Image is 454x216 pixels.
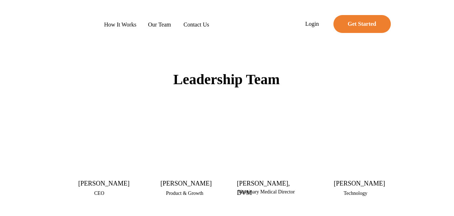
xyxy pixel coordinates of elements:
strong: Get Started [348,21,376,27]
span: [PERSON_NAME], DVM [237,180,290,196]
a: Login [296,15,329,33]
a: How It Works [99,21,142,28]
span: [PERSON_NAME] [334,180,385,187]
span: Veterinary Medical Director [238,189,295,195]
span: Technology [344,191,368,196]
span: Login [296,20,329,27]
a: Get Started [333,15,391,33]
span: [PERSON_NAME] [160,180,212,187]
span: Leadership Team [173,71,280,87]
span: CEO [94,191,104,196]
span: Product & Growth [166,191,203,196]
a: Our Team [142,21,177,28]
span: [PERSON_NAME] [78,180,130,187]
a: Contact Us [178,21,215,28]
